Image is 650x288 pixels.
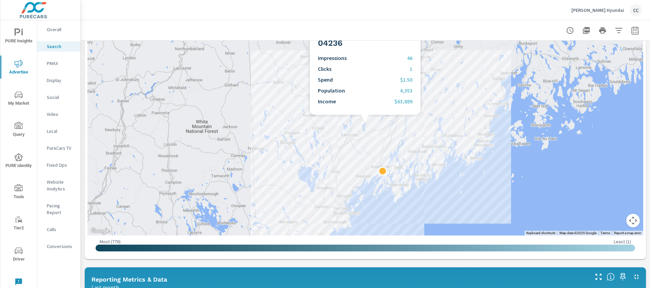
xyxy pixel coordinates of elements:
[37,24,80,35] div: Overall
[47,26,75,33] p: Overall
[614,239,631,245] p: Least ( 1 )
[37,75,80,85] div: Display
[92,276,167,283] h5: Reporting Metrics & Data
[614,231,641,235] a: Report a map error
[560,231,596,235] span: Map data ©2025 Google
[47,145,75,151] p: PureCars TV
[89,227,111,235] img: Google
[631,271,642,282] button: Minimize Widget
[37,126,80,136] div: Local
[37,41,80,52] div: Search
[628,24,642,37] button: Select Date Range
[596,24,609,37] button: Print Report
[37,143,80,153] div: PureCars TV
[100,239,121,245] p: Most ( 776 )
[47,43,75,50] p: Search
[37,241,80,251] div: Conversions
[47,226,75,233] p: Calls
[47,162,75,168] p: Fixed Ops
[47,111,75,118] p: Video
[630,4,642,16] div: CC
[526,231,555,235] button: Keyboard shortcuts
[2,91,35,107] span: My Market
[47,77,75,84] p: Display
[47,202,75,216] p: Pacing Report
[2,153,35,170] span: PURE Identity
[2,184,35,201] span: Tools
[626,214,640,227] button: Map camera controls
[2,60,35,76] span: Advertise
[47,179,75,192] p: Website Analytics
[37,201,80,218] div: Pacing Report
[37,224,80,234] div: Calls
[2,122,35,139] span: Query
[37,58,80,68] div: PMAX
[47,128,75,135] p: Local
[37,160,80,170] div: Fixed Ops
[601,231,610,235] a: Terms (opens in new tab)
[47,243,75,250] p: Conversions
[571,7,624,13] p: [PERSON_NAME] Hyundai
[47,94,75,101] p: Social
[37,92,80,102] div: Social
[607,273,615,281] span: Understand Search data over time and see how metrics compare to each other.
[2,247,35,263] span: Driver
[617,271,628,282] span: Save this to your personalized report
[89,227,111,235] a: Open this area in Google Maps (opens a new window)
[2,28,35,45] span: PURE Insights
[47,60,75,67] p: PMAX
[612,24,626,37] button: Apply Filters
[580,24,593,37] button: "Export Report to PDF"
[37,177,80,194] div: Website Analytics
[2,215,35,232] span: Tier2
[593,271,604,282] button: Make Fullscreen
[37,109,80,119] div: Video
